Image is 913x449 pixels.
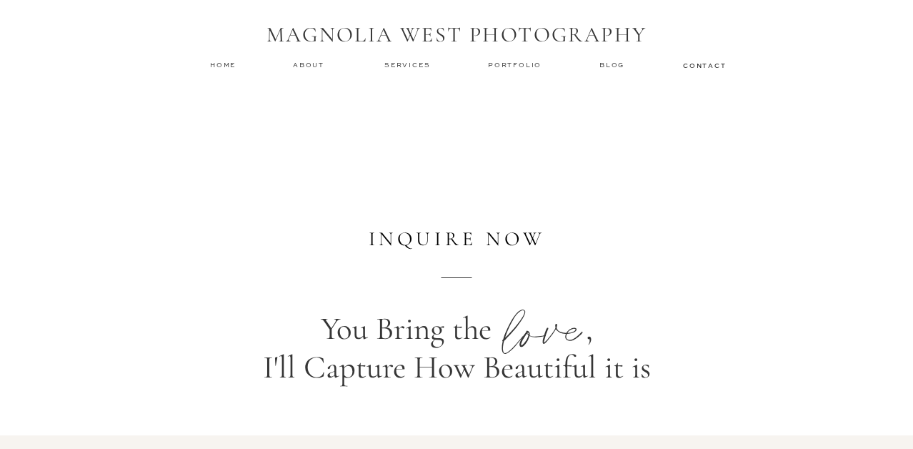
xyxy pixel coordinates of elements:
[256,22,657,49] h1: MAGNOLIA WEST PHOTOGRAPHY
[293,60,329,70] a: about
[106,310,807,398] p: You Bring the , I'll Capture How Beautiful it is
[384,60,432,69] a: services
[599,60,628,70] a: Blog
[348,227,566,251] h2: inquire now
[683,61,724,69] a: contact
[210,60,237,69] a: home
[488,60,544,70] a: Portfolio
[499,278,594,369] p: love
